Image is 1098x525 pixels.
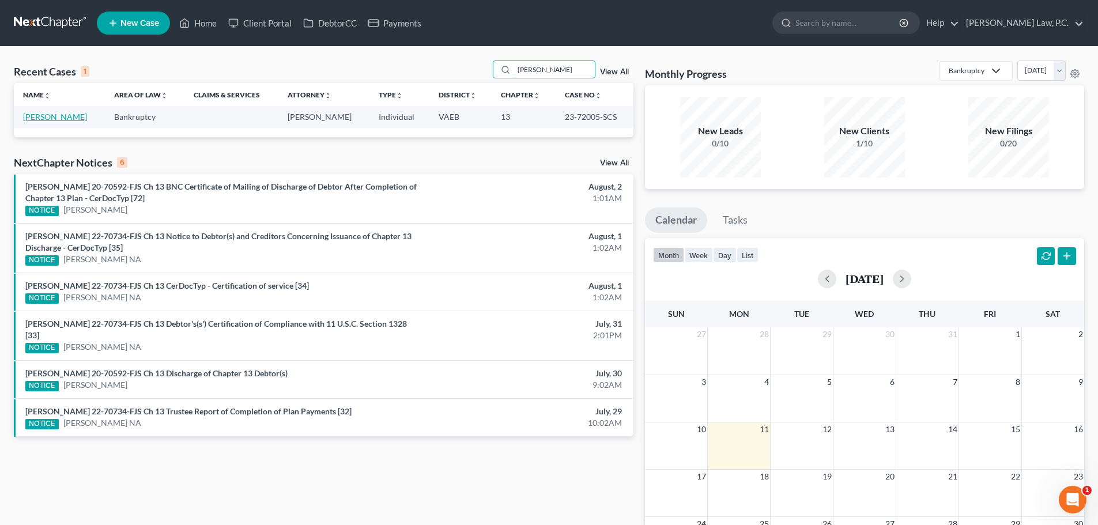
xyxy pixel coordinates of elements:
[184,83,278,106] th: Claims & Services
[431,181,622,192] div: August, 2
[278,106,369,127] td: [PERSON_NAME]
[919,309,935,319] span: Thu
[960,13,1084,33] a: [PERSON_NAME] Law, P.C.
[288,90,331,99] a: Attorneyunfold_more
[25,368,288,378] a: [PERSON_NAME] 20-70592-FJS Ch 13 Discharge of Chapter 13 Debtor(s)
[63,254,141,265] a: [PERSON_NAME] NA
[759,422,770,436] span: 11
[63,292,141,303] a: [PERSON_NAME] NA
[431,280,622,292] div: August, 1
[297,13,363,33] a: DebtorCC
[117,157,127,168] div: 6
[369,106,429,127] td: Individual
[431,292,622,303] div: 1:02AM
[680,138,761,149] div: 0/10
[431,318,622,330] div: July, 31
[431,368,622,379] div: July, 30
[25,293,59,304] div: NOTICE
[821,327,833,341] span: 29
[759,470,770,484] span: 18
[25,319,407,340] a: [PERSON_NAME] 22-70734-FJS Ch 13 Debtor's(s') Certification of Compliance with 11 U.S.C. Section ...
[173,13,222,33] a: Home
[949,66,984,75] div: Bankruptcy
[1073,470,1084,484] span: 23
[25,255,59,266] div: NOTICE
[63,379,127,391] a: [PERSON_NAME]
[492,106,556,127] td: 13
[855,309,874,319] span: Wed
[1059,486,1086,513] iframe: Intercom live chat
[846,273,884,285] h2: [DATE]
[600,68,629,76] a: View All
[1010,422,1021,436] span: 15
[794,309,809,319] span: Tue
[81,66,89,77] div: 1
[439,90,477,99] a: Districtunfold_more
[325,92,331,99] i: unfold_more
[25,406,352,416] a: [PERSON_NAME] 22-70734-FJS Ch 13 Trustee Report of Completion of Plan Payments [32]
[1073,422,1084,436] span: 16
[947,327,959,341] span: 31
[556,106,633,127] td: 23-72005-SCS
[947,470,959,484] span: 21
[63,204,127,216] a: [PERSON_NAME]
[25,381,59,391] div: NOTICE
[645,67,727,81] h3: Monthly Progress
[431,406,622,417] div: July, 29
[712,207,758,233] a: Tasks
[379,90,403,99] a: Typeunfold_more
[680,124,761,138] div: New Leads
[700,375,707,389] span: 3
[737,247,759,263] button: list
[222,13,297,33] a: Client Portal
[1014,375,1021,389] span: 8
[824,124,905,138] div: New Clients
[600,159,629,167] a: View All
[884,470,896,484] span: 20
[1046,309,1060,319] span: Sat
[396,92,403,99] i: unfold_more
[713,247,737,263] button: day
[105,106,184,127] td: Bankruptcy
[1077,327,1084,341] span: 2
[25,343,59,353] div: NOTICE
[645,207,707,233] a: Calendar
[429,106,492,127] td: VAEB
[431,417,622,429] div: 10:02AM
[884,327,896,341] span: 30
[889,375,896,389] span: 6
[470,92,477,99] i: unfold_more
[431,192,622,204] div: 1:01AM
[763,375,770,389] span: 4
[501,90,540,99] a: Chapterunfold_more
[120,19,159,28] span: New Case
[533,92,540,99] i: unfold_more
[1082,486,1092,495] span: 1
[684,247,713,263] button: week
[952,375,959,389] span: 7
[23,90,51,99] a: Nameunfold_more
[514,61,595,78] input: Search by name...
[1010,470,1021,484] span: 22
[821,470,833,484] span: 19
[696,422,707,436] span: 10
[1014,327,1021,341] span: 1
[920,13,959,33] a: Help
[696,470,707,484] span: 17
[161,92,168,99] i: unfold_more
[63,417,141,429] a: [PERSON_NAME] NA
[729,309,749,319] span: Mon
[565,90,602,99] a: Case Nounfold_more
[431,330,622,341] div: 2:01PM
[595,92,602,99] i: unfold_more
[363,13,427,33] a: Payments
[25,182,417,203] a: [PERSON_NAME] 20-70592-FJS Ch 13 BNC Certificate of Mailing of Discharge of Debtor After Completi...
[25,281,309,290] a: [PERSON_NAME] 22-70734-FJS Ch 13 CerDocTyp - Certification of service [34]
[884,422,896,436] span: 13
[431,379,622,391] div: 9:02AM
[63,341,141,353] a: [PERSON_NAME] NA
[25,206,59,216] div: NOTICE
[826,375,833,389] span: 5
[14,156,127,169] div: NextChapter Notices
[759,327,770,341] span: 28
